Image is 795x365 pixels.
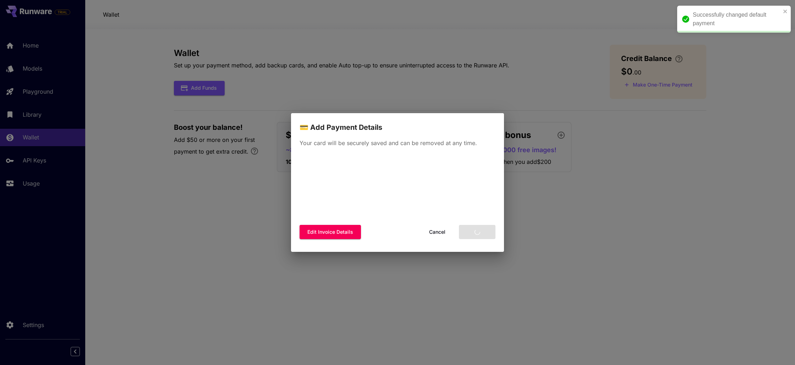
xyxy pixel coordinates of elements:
iframe: Secure payment input frame [298,154,497,221]
button: close [783,9,788,14]
div: Successfully changed default payment [693,11,781,28]
h2: 💳 Add Payment Details [291,113,504,133]
button: Cancel [421,225,453,239]
p: Your card will be securely saved and can be removed at any time. [300,139,495,147]
button: Edit invoice details [300,225,361,239]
